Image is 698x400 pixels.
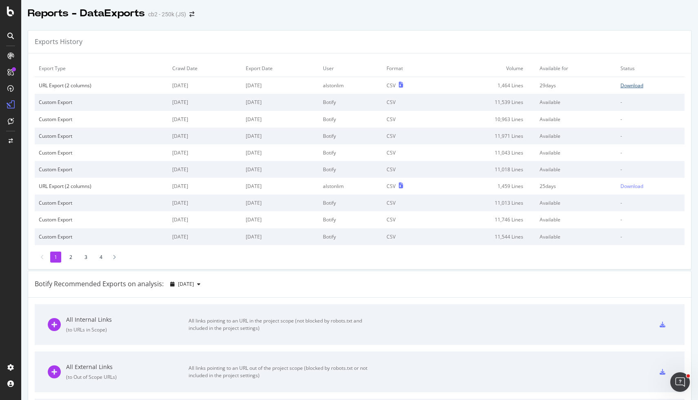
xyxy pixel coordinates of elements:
[616,144,685,161] td: -
[437,228,536,245] td: 11,544 Lines
[540,199,612,206] div: Available
[616,111,685,128] td: -
[382,194,437,211] td: CSV
[540,116,612,123] div: Available
[189,317,372,332] div: All links pointing to an URL in the project scope (not blocked by robots.txt and included in the ...
[620,183,680,190] a: Download
[39,183,164,190] div: URL Export (2 columns)
[148,10,186,18] div: cb2 - 250k (JS)
[319,77,382,94] td: alstonlim
[242,144,319,161] td: [DATE]
[242,60,319,77] td: Export Date
[242,94,319,110] td: [DATE]
[39,99,164,106] div: Custom Export
[168,178,242,194] td: [DATE]
[66,316,189,324] div: All Internal Links
[660,322,665,327] div: csv-export
[616,128,685,144] td: -
[620,183,643,190] div: Download
[189,365,372,379] div: All links pointing to an URL out of the project scope (blocked by robots.txt or not included in t...
[382,161,437,178] td: CSV
[66,373,189,380] div: ( to Out of Scope URLs )
[242,161,319,178] td: [DATE]
[39,199,164,206] div: Custom Export
[50,252,61,263] li: 1
[319,194,382,211] td: Botify
[536,178,616,194] td: 25 days
[168,144,242,161] td: [DATE]
[616,60,685,77] td: Status
[189,11,194,17] div: arrow-right-arrow-left
[616,211,685,228] td: -
[382,111,437,128] td: CSV
[437,211,536,228] td: 11,746 Lines
[540,133,612,139] div: Available
[35,279,164,289] div: Botify Recommended Exports on analysis:
[39,149,164,156] div: Custom Export
[242,228,319,245] td: [DATE]
[66,326,189,333] div: ( to URLs in Scope )
[168,111,242,128] td: [DATE]
[540,166,612,173] div: Available
[242,178,319,194] td: [DATE]
[242,194,319,211] td: [DATE]
[319,60,382,77] td: User
[168,194,242,211] td: [DATE]
[540,233,612,240] div: Available
[39,133,164,139] div: Custom Export
[168,161,242,178] td: [DATE]
[382,60,437,77] td: Format
[387,183,396,190] div: CSV
[168,77,242,94] td: [DATE]
[319,211,382,228] td: Botify
[39,166,164,173] div: Custom Export
[616,228,685,245] td: -
[39,233,164,240] div: Custom Export
[437,128,536,144] td: 11,971 Lines
[382,228,437,245] td: CSV
[437,144,536,161] td: 11,043 Lines
[382,128,437,144] td: CSV
[540,149,612,156] div: Available
[540,216,612,223] div: Available
[616,161,685,178] td: -
[319,144,382,161] td: Botify
[319,94,382,110] td: Botify
[65,252,76,263] li: 2
[319,178,382,194] td: alstonlim
[167,278,204,291] button: [DATE]
[80,252,91,263] li: 3
[168,211,242,228] td: [DATE]
[660,369,665,375] div: csv-export
[616,194,685,211] td: -
[319,111,382,128] td: Botify
[168,228,242,245] td: [DATE]
[178,281,194,287] span: 2025 Sep. 23rd
[620,82,643,89] div: Download
[382,211,437,228] td: CSV
[66,363,189,371] div: All External Links
[536,77,616,94] td: 29 days
[39,116,164,123] div: Custom Export
[35,60,168,77] td: Export Type
[35,37,82,46] div: Exports History
[39,216,164,223] div: Custom Export
[437,178,536,194] td: 1,459 Lines
[168,60,242,77] td: Crawl Date
[387,82,396,89] div: CSV
[319,161,382,178] td: Botify
[168,128,242,144] td: [DATE]
[242,211,319,228] td: [DATE]
[28,7,145,20] div: Reports - DataExports
[319,128,382,144] td: Botify
[382,144,437,161] td: CSV
[437,94,536,110] td: 11,539 Lines
[437,161,536,178] td: 11,018 Lines
[437,194,536,211] td: 11,013 Lines
[96,252,107,263] li: 4
[620,82,680,89] a: Download
[39,82,164,89] div: URL Export (2 columns)
[242,77,319,94] td: [DATE]
[540,99,612,106] div: Available
[437,60,536,77] td: Volume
